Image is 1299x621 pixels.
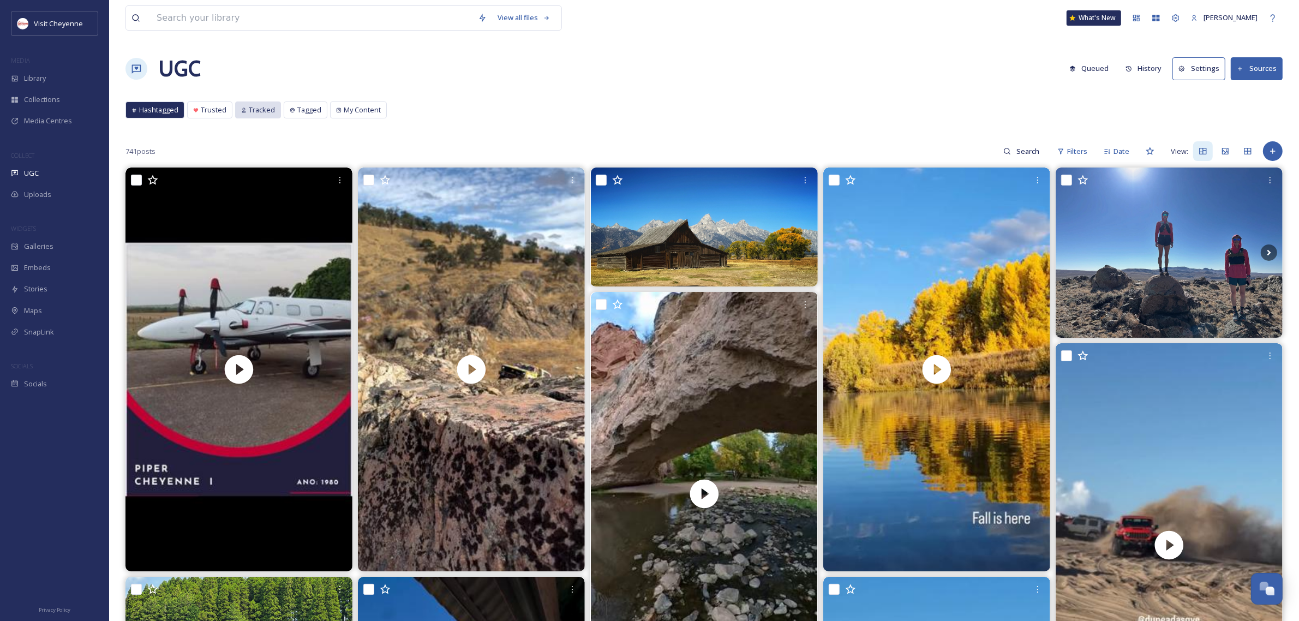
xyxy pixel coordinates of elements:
[358,168,585,571] video: SHE’S A DREAM😎🫠#rccrawling #4x4 #chevy #cheyenne #chevyk5 #chevyblazer #squarebodynation #patina ...
[24,241,53,252] span: Galleries
[24,327,54,337] span: SnapLink
[1011,140,1046,162] input: Search
[125,168,352,571] video: Piper Cheyenne I ano 1980 à venda!🛫 Obs: Interessados, chamar via direct. #avião #avioes #aviões ...
[297,105,321,115] span: Tagged
[1251,573,1283,605] button: Open Chat
[1064,58,1120,79] a: Queued
[1064,58,1115,79] button: Queued
[24,73,46,83] span: Library
[11,56,30,64] span: MEDIA
[1120,58,1168,79] button: History
[1231,57,1283,80] button: Sources
[823,168,1050,571] video: Fall is proof that change is beautiful. . . . . . #thatswy #explorewyoming #travelwyoming #wyomin...
[1172,57,1231,80] a: Settings
[1172,57,1225,80] button: Settings
[34,19,83,28] span: Visit Cheyenne
[1204,13,1258,22] span: [PERSON_NAME]
[1186,7,1263,28] a: [PERSON_NAME]
[11,151,34,159] span: COLLECT
[1056,168,1283,338] img: Thank you, thank you, thank you. What else is there to say? The trail running community is the ab...
[492,7,556,28] a: View all files
[24,379,47,389] span: Socials
[201,105,226,115] span: Trusted
[24,262,51,273] span: Embeds
[1120,58,1173,79] a: History
[1067,146,1087,157] span: Filters
[11,224,36,232] span: WIDGETS
[11,362,33,370] span: SOCIALS
[823,168,1050,571] img: thumbnail
[125,168,352,571] img: thumbnail
[151,6,472,30] input: Search your library
[1171,146,1188,157] span: View:
[158,52,201,85] a: UGC
[17,18,28,29] img: visit_cheyenne_logo.jpeg
[1114,146,1129,157] span: Date
[24,189,51,200] span: Uploads
[125,146,155,157] span: 741 posts
[24,94,60,105] span: Collections
[344,105,381,115] span: My Content
[1067,10,1121,26] a: What's New
[591,168,818,286] img: August marked five years in Idaho. I finally had the chance to explore eastern Idaho and beyond. ...
[249,105,275,115] span: Tracked
[39,602,70,616] a: Privacy Policy
[24,306,42,316] span: Maps
[24,284,47,294] span: Stories
[24,168,39,178] span: UGC
[139,105,178,115] span: Hashtagged
[24,116,72,126] span: Media Centres
[39,606,70,613] span: Privacy Policy
[358,168,585,571] img: thumbnail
